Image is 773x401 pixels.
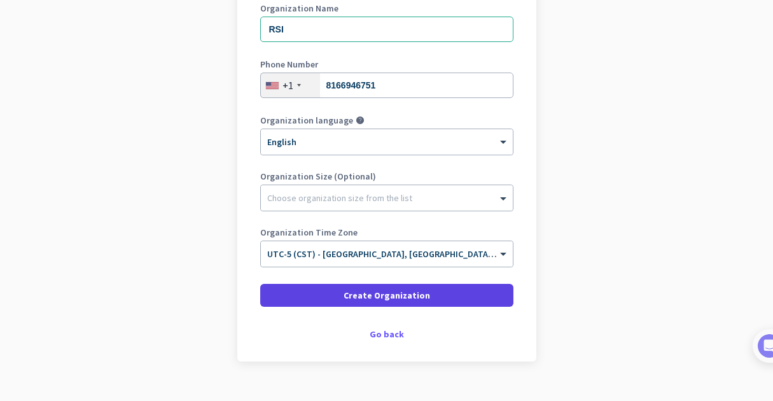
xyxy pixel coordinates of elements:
[260,116,353,125] label: Organization language
[260,17,513,42] input: What is the name of your organization?
[260,330,513,339] div: Go back
[282,79,293,92] div: +1
[260,73,513,98] input: 201-555-0123
[260,60,513,69] label: Phone Number
[260,4,513,13] label: Organization Name
[356,116,365,125] i: help
[260,172,513,181] label: Organization Size (Optional)
[260,228,513,237] label: Organization Time Zone
[260,284,513,307] button: Create Organization
[344,289,430,302] span: Create Organization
